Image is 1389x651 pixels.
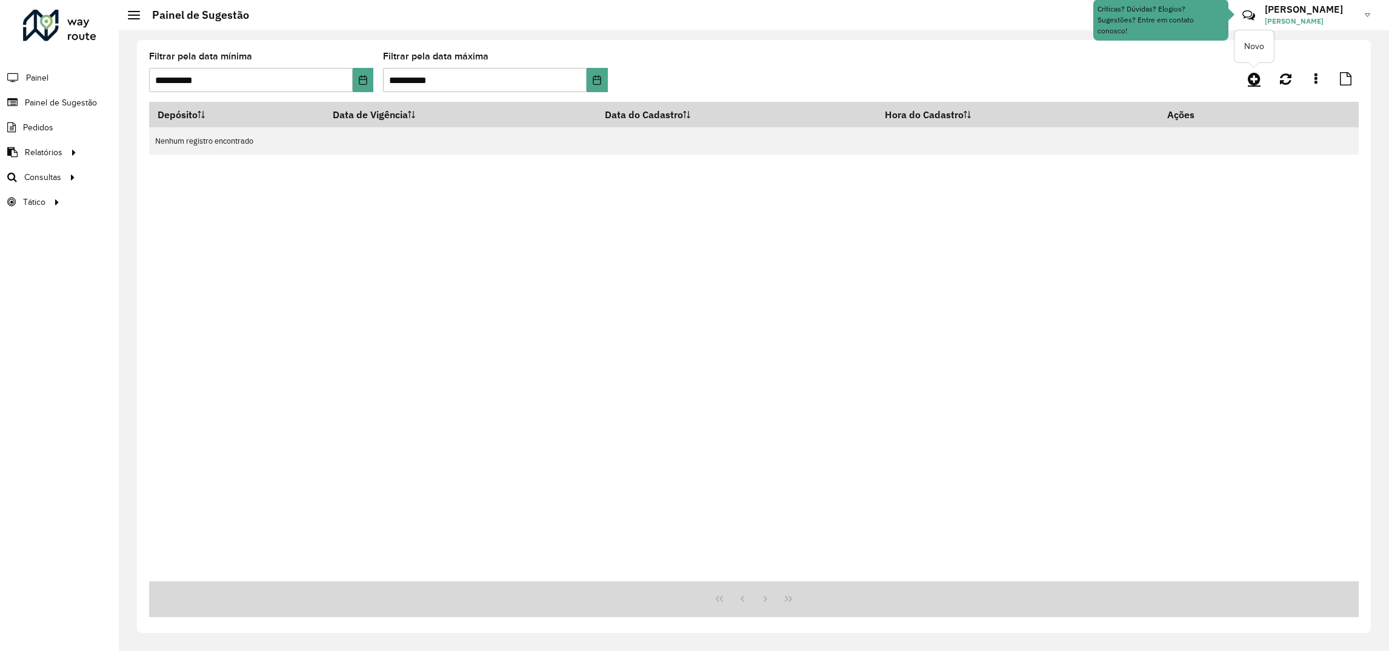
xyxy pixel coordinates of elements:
th: Depósito [149,102,324,127]
span: [PERSON_NAME] [1265,16,1356,27]
label: Filtrar pela data máxima [383,49,488,64]
h3: [PERSON_NAME] [1265,4,1356,15]
span: Pedidos [23,121,53,134]
span: Relatórios [25,146,62,159]
button: Choose Date [353,68,373,92]
th: Data de Vigência [324,102,596,127]
th: Hora do Cadastro [877,102,1159,127]
button: Choose Date [587,68,607,92]
span: Painel [26,72,48,84]
a: Contato Rápido [1236,2,1262,28]
div: Novo [1234,30,1274,62]
span: Consultas [24,171,61,184]
span: Painel de Sugestão [25,96,97,109]
h2: Painel de Sugestão [140,8,249,22]
label: Filtrar pela data mínima [149,49,252,64]
th: Ações [1159,102,1231,127]
th: Data do Cadastro [596,102,876,127]
td: Nenhum registro encontrado [149,127,1359,155]
span: Tático [23,196,45,209]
